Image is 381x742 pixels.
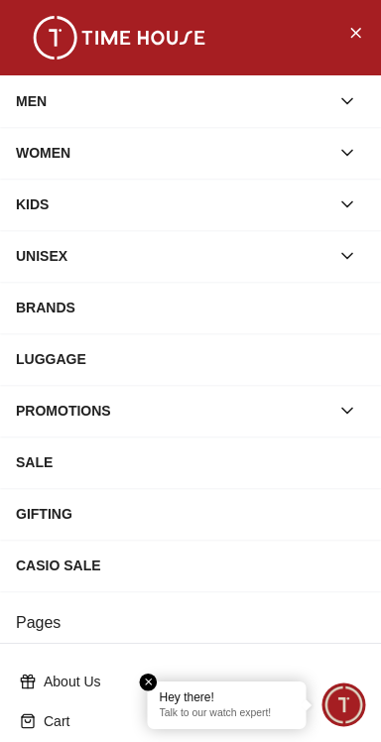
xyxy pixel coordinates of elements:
div: PROMOTIONS [16,393,329,429]
div: WOMEN [16,135,329,171]
p: Talk to our watch expert! [160,707,295,721]
div: BRANDS [16,290,365,325]
div: SALE [16,444,365,480]
div: UNISEX [16,238,329,274]
div: Chat Widget [322,683,366,727]
button: Close Menu [339,16,371,48]
div: GIFTING [16,496,365,532]
p: Cart [44,711,353,731]
div: LUGGAGE [16,341,365,377]
div: KIDS [16,186,329,222]
img: ... [20,16,218,60]
p: About Us [44,672,353,691]
em: Close tooltip [140,674,158,691]
div: MEN [16,83,329,119]
div: CASIO SALE [16,548,365,583]
div: Hey there! [160,689,295,705]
